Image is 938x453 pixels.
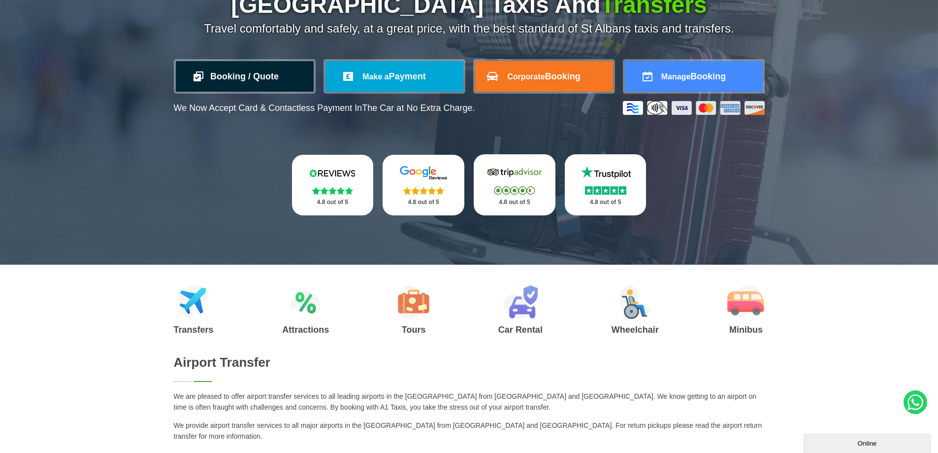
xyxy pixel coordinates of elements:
p: We Now Accept Card & Contactless Payment In [174,103,475,113]
a: Tripadvisor Stars 4.8 out of 5 [474,154,555,215]
p: 4.8 out of 5 [393,196,453,209]
h3: Car Rental [498,325,543,334]
span: Manage [661,72,691,81]
span: Make a [362,72,388,81]
a: Make aPayment [325,61,463,92]
h3: Minibus [727,325,764,334]
p: We are pleased to offer airport transfer services to all leading airports in the [GEOGRAPHIC_DATA... [174,391,765,413]
img: Reviews.io [303,166,362,180]
a: Google Stars 4.8 out of 5 [383,155,464,215]
p: Travel comfortably and safely, at a great price, with the best standard of St Albans taxis and tr... [174,22,765,35]
img: Car Rental [503,285,538,319]
a: Trustpilot Stars 4.8 out of 5 [565,154,647,215]
img: Attractions [291,285,321,319]
img: Tours [398,285,429,319]
iframe: chat widget [803,431,933,453]
a: CorporateBooking [475,61,613,92]
img: Airport Transfers [179,285,209,319]
p: 4.8 out of 5 [485,196,545,209]
span: Corporate [507,72,545,81]
img: Stars [403,187,444,195]
p: We provide airport transfer services to all major airports in the [GEOGRAPHIC_DATA] from [GEOGRAP... [174,420,765,442]
img: Trustpilot [576,165,635,180]
img: Google [394,166,453,180]
h2: Airport Transfer [174,355,765,370]
img: Credit And Debit Cards [623,101,765,115]
a: ManageBooking [625,61,763,92]
img: Stars [312,187,353,195]
img: Tripadvisor [485,165,544,180]
h3: Tours [398,325,429,334]
img: Stars [494,186,535,195]
p: 4.8 out of 5 [576,196,636,209]
a: Booking / Quote [176,61,314,92]
img: Wheelchair [619,285,651,319]
h3: Wheelchair [612,325,659,334]
span: The Car at No Extra Charge. [362,103,475,113]
h3: Attractions [282,325,329,334]
h3: Transfers [174,325,214,334]
img: Stars [585,186,626,195]
p: 4.8 out of 5 [303,196,363,209]
a: Reviews.io Stars 4.8 out of 5 [292,155,374,215]
img: Minibus [727,285,764,319]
